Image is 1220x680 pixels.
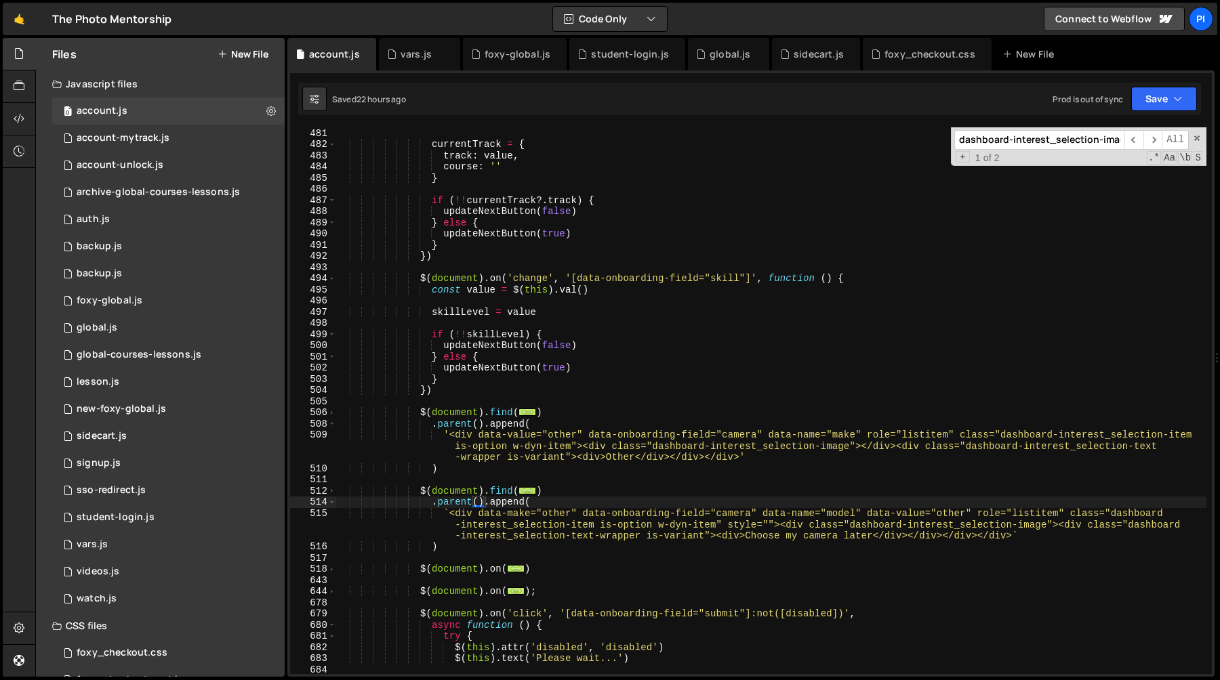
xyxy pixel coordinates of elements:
[591,47,669,61] div: student-login.js
[290,653,336,664] div: 683
[52,341,285,368] div: 13533/35292.js
[290,184,336,195] div: 486
[64,107,72,118] span: 0
[52,504,285,531] div: 13533/46953.js
[290,553,336,564] div: 517
[290,340,336,352] div: 500
[290,173,336,184] div: 485
[52,152,285,179] div: 13533/41206.js
[77,484,146,496] div: sso-redirect.js
[52,287,285,314] div: 13533/34219.js
[290,608,336,620] div: 679
[52,639,285,666] div: 13533/38507.css
[290,541,336,553] div: 516
[1162,130,1189,150] span: Alt-Enter
[52,450,285,477] div: 13533/35364.js
[52,233,285,260] div: 13533/45031.js
[77,457,121,469] div: signup.js
[77,213,110,226] div: auth.js
[290,128,336,140] div: 481
[1044,7,1185,31] a: Connect to Webflow
[52,98,285,125] div: 13533/34220.js
[77,349,201,361] div: global-courses-lessons.js
[290,620,336,631] div: 680
[52,179,285,206] div: 13533/43968.js
[77,511,155,524] div: student-login.js
[956,151,970,164] span: Toggle Replace mode
[77,593,117,605] div: watch.js
[77,268,122,280] div: backup.js
[290,564,336,575] div: 518
[290,508,336,542] div: 515
[290,496,336,508] div: 514
[52,260,285,287] div: 13533/45030.js
[290,586,336,597] div: 644
[290,362,336,374] div: 502
[290,664,336,676] div: 684
[290,597,336,609] div: 678
[290,206,336,217] div: 488
[290,307,336,318] div: 497
[1053,93,1123,105] div: Prod is out of sync
[290,575,336,587] div: 643
[52,125,285,152] div: 13533/38628.js
[290,429,336,463] div: 509
[507,587,525,595] span: ...
[485,47,550,61] div: foxy-global.js
[290,195,336,207] div: 487
[77,132,169,144] div: account-mytrack.js
[290,474,336,486] div: 511
[1178,151,1192,165] span: Whole Word Search
[77,322,117,334] div: global.js
[290,419,336,430] div: 508
[52,423,285,450] div: 13533/43446.js
[290,217,336,229] div: 489
[507,565,525,572] span: ...
[290,228,336,240] div: 490
[77,566,119,578] div: videos.js
[290,385,336,396] div: 504
[77,159,163,171] div: account-unlock.js
[1189,7,1213,31] a: Pi
[290,352,336,363] div: 501
[290,284,336,296] div: 495
[36,70,285,98] div: Javascript files
[77,295,142,307] div: foxy-global.js
[77,376,119,388] div: lesson.js
[52,396,285,423] div: 13533/40053.js
[77,240,122,253] div: backup.js
[290,251,336,262] div: 492
[77,538,108,551] div: vars.js
[290,642,336,654] div: 682
[52,558,285,585] div: 13533/42246.js
[553,7,667,31] button: Code Only
[309,47,360,61] div: account.js
[77,186,240,198] div: archive-global-courses-lessons.js
[52,314,285,341] div: 13533/39483.js
[218,49,268,60] button: New File
[290,463,336,475] div: 510
[1124,130,1143,150] span: ​
[77,430,127,442] div: sidecart.js
[77,647,167,659] div: foxy_checkout.css
[290,139,336,150] div: 482
[290,396,336,408] div: 505
[1162,151,1177,165] span: CaseSensitive Search
[290,150,336,162] div: 483
[290,631,336,642] div: 681
[52,477,285,504] div: 13533/47004.js
[290,486,336,497] div: 512
[1143,130,1162,150] span: ​
[794,47,844,61] div: sidecart.js
[357,93,406,105] div: 22 hours ago
[290,240,336,251] div: 491
[401,47,432,61] div: vars.js
[52,531,285,558] div: 13533/38978.js
[1194,151,1202,165] span: Search In Selection
[52,11,171,27] div: The Photo Mentorship
[3,3,36,35] a: 🤙
[290,407,336,419] div: 506
[518,486,536,494] span: ...
[290,329,336,341] div: 499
